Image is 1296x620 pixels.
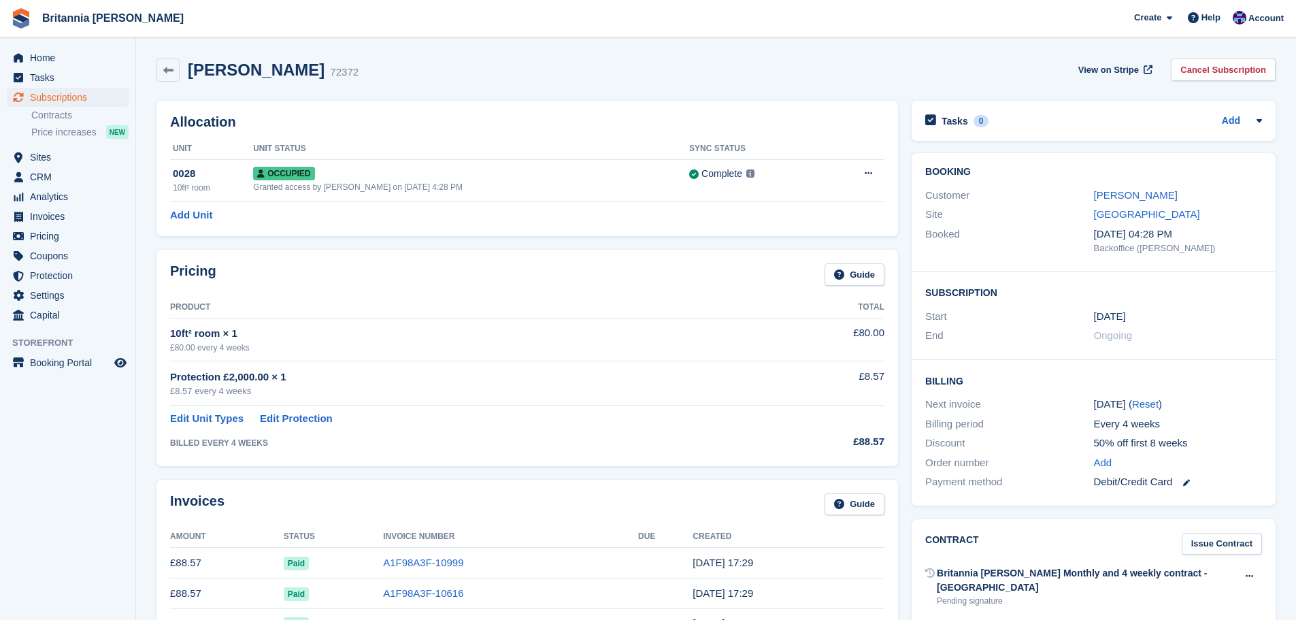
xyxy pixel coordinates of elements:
[173,166,253,182] div: 0028
[769,318,884,361] td: £80.00
[746,169,754,178] img: icon-info-grey-7440780725fd019a000dd9b08b2336e03edf1995a4989e88bcd33f0948082b44.svg
[1248,12,1284,25] span: Account
[284,587,309,601] span: Paid
[769,297,884,319] th: Total
[170,411,244,427] a: Edit Unit Types
[37,7,189,29] a: Britannia [PERSON_NAME]
[284,526,383,548] th: Status
[1094,417,1262,432] div: Every 4 weeks
[693,587,753,599] time: 2025-07-01 16:29:43 UTC
[30,353,112,372] span: Booking Portal
[30,246,112,265] span: Coupons
[31,126,97,139] span: Price increases
[1094,189,1178,201] a: [PERSON_NAME]
[638,526,693,548] th: Due
[260,411,333,427] a: Edit Protection
[1094,242,1262,255] div: Backoffice ([PERSON_NAME])
[693,526,884,548] th: Created
[170,297,769,319] th: Product
[1094,455,1112,471] a: Add
[1094,208,1200,220] a: [GEOGRAPHIC_DATA]
[937,595,1237,607] div: Pending signature
[1233,11,1246,25] img: Becca Clark
[30,88,112,107] span: Subscriptions
[7,48,129,67] a: menu
[925,309,1093,325] div: Start
[942,115,968,127] h2: Tasks
[170,548,284,578] td: £88.57
[253,181,689,193] div: Granted access by [PERSON_NAME] on [DATE] 4:28 PM
[1132,398,1159,410] a: Reset
[7,207,129,226] a: menu
[925,533,979,555] h2: Contract
[1094,436,1262,451] div: 50% off first 8 weeks
[925,436,1093,451] div: Discount
[170,578,284,609] td: £88.57
[12,336,135,350] span: Storefront
[925,474,1093,490] div: Payment method
[7,353,129,372] a: menu
[170,526,284,548] th: Amount
[1094,329,1133,341] span: Ongoing
[925,374,1262,387] h2: Billing
[925,397,1093,412] div: Next invoice
[383,557,463,568] a: A1F98A3F-10999
[383,526,638,548] th: Invoice Number
[7,187,129,206] a: menu
[30,286,112,305] span: Settings
[30,167,112,186] span: CRM
[1182,533,1262,555] a: Issue Contract
[925,417,1093,432] div: Billing period
[1222,114,1240,129] a: Add
[825,263,884,286] a: Guide
[170,493,225,516] h2: Invoices
[170,208,212,223] a: Add Unit
[30,207,112,226] span: Invoices
[330,65,359,80] div: 72372
[170,385,769,398] div: £8.57 every 4 weeks
[383,587,463,599] a: A1F98A3F-10616
[173,182,253,194] div: 10ft² room
[7,148,129,167] a: menu
[701,167,742,181] div: Complete
[30,148,112,167] span: Sites
[30,306,112,325] span: Capital
[1094,309,1126,325] time: 2025-02-11 01:00:00 UTC
[769,434,884,450] div: £88.57
[170,138,253,160] th: Unit
[925,328,1093,344] div: End
[30,68,112,87] span: Tasks
[1094,474,1262,490] div: Debit/Credit Card
[106,125,129,139] div: NEW
[1171,59,1276,81] a: Cancel Subscription
[188,61,325,79] h2: [PERSON_NAME]
[284,557,309,570] span: Paid
[112,355,129,371] a: Preview store
[30,48,112,67] span: Home
[30,187,112,206] span: Analytics
[7,167,129,186] a: menu
[31,109,129,122] a: Contracts
[769,361,884,406] td: £8.57
[925,207,1093,223] div: Site
[825,493,884,516] a: Guide
[253,138,689,160] th: Unit Status
[7,266,129,285] a: menu
[170,114,884,130] h2: Allocation
[170,370,769,385] div: Protection £2,000.00 × 1
[925,167,1262,178] h2: Booking
[1073,59,1155,81] a: View on Stripe
[1201,11,1220,25] span: Help
[1134,11,1161,25] span: Create
[253,167,314,180] span: Occupied
[689,138,825,160] th: Sync Status
[925,285,1262,299] h2: Subscription
[925,227,1093,255] div: Booked
[7,286,129,305] a: menu
[170,263,216,286] h2: Pricing
[1094,227,1262,242] div: [DATE] 04:28 PM
[11,8,31,29] img: stora-icon-8386f47178a22dfd0bd8f6a31ec36ba5ce8667c1dd55bd0f319d3a0aa187defe.svg
[7,88,129,107] a: menu
[925,188,1093,203] div: Customer
[170,326,769,342] div: 10ft² room × 1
